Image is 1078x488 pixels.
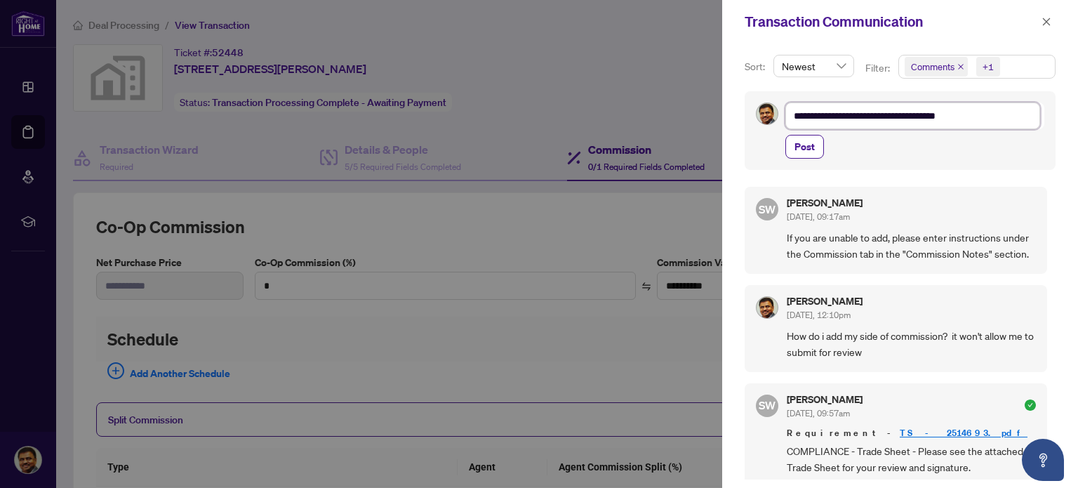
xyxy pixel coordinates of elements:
[900,427,1027,439] a: TS - 2514693.pdf
[957,63,964,70] span: close
[787,328,1036,361] span: How do i add my side of commission? it won't allow me to submit for review
[787,408,850,418] span: [DATE], 09:57am
[865,60,892,76] p: Filter:
[905,57,968,77] span: Comments
[787,230,1036,263] span: If you are unable to add, please enter instructions under the Commission tab in the "Commission N...
[782,55,846,77] span: Newest
[911,60,954,74] span: Comments
[983,60,994,74] div: +1
[745,59,768,74] p: Sort:
[787,310,851,320] span: [DATE], 12:10pm
[1042,17,1051,27] span: close
[1022,439,1064,481] button: Open asap
[745,11,1037,32] div: Transaction Communication
[757,103,778,124] img: Profile Icon
[759,397,776,414] span: SW
[787,211,850,222] span: [DATE], 09:17am
[787,426,1036,440] span: Requirement -
[785,135,824,159] button: Post
[787,395,863,404] h5: [PERSON_NAME]
[787,198,863,208] h5: [PERSON_NAME]
[794,136,815,158] span: Post
[787,296,863,306] h5: [PERSON_NAME]
[759,200,776,218] span: SW
[757,297,778,318] img: Profile Icon
[1025,400,1036,411] span: check-circle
